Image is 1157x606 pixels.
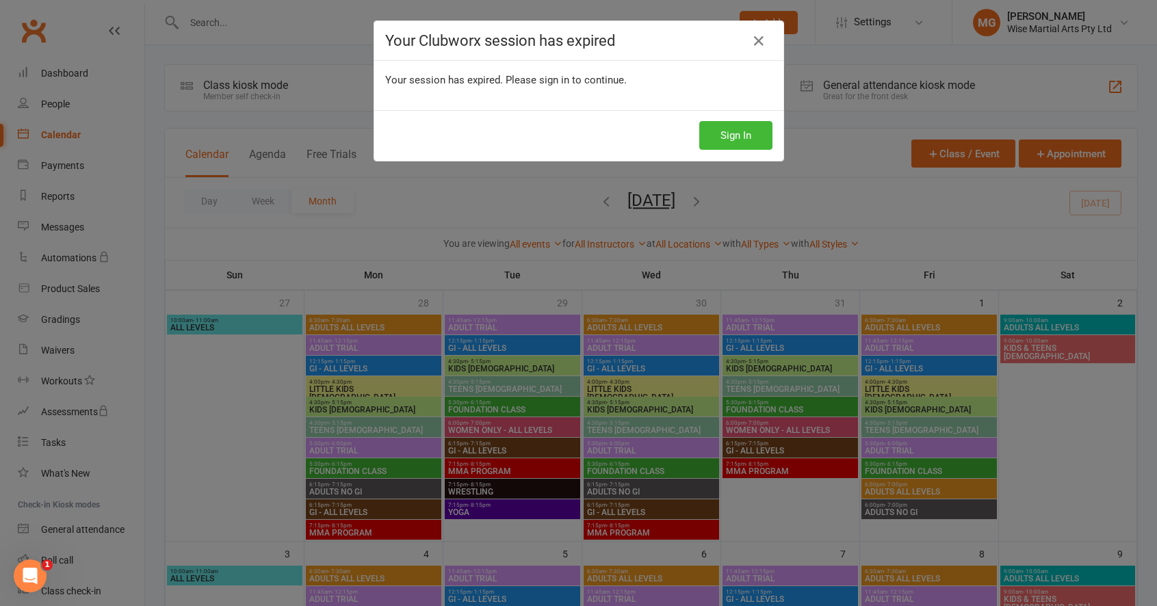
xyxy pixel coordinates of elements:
[14,559,47,592] iframe: Intercom live chat
[748,30,770,52] a: Close
[42,559,53,570] span: 1
[385,32,772,49] h4: Your Clubworx session has expired
[699,121,772,150] button: Sign In
[385,74,627,86] span: Your session has expired. Please sign in to continue.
